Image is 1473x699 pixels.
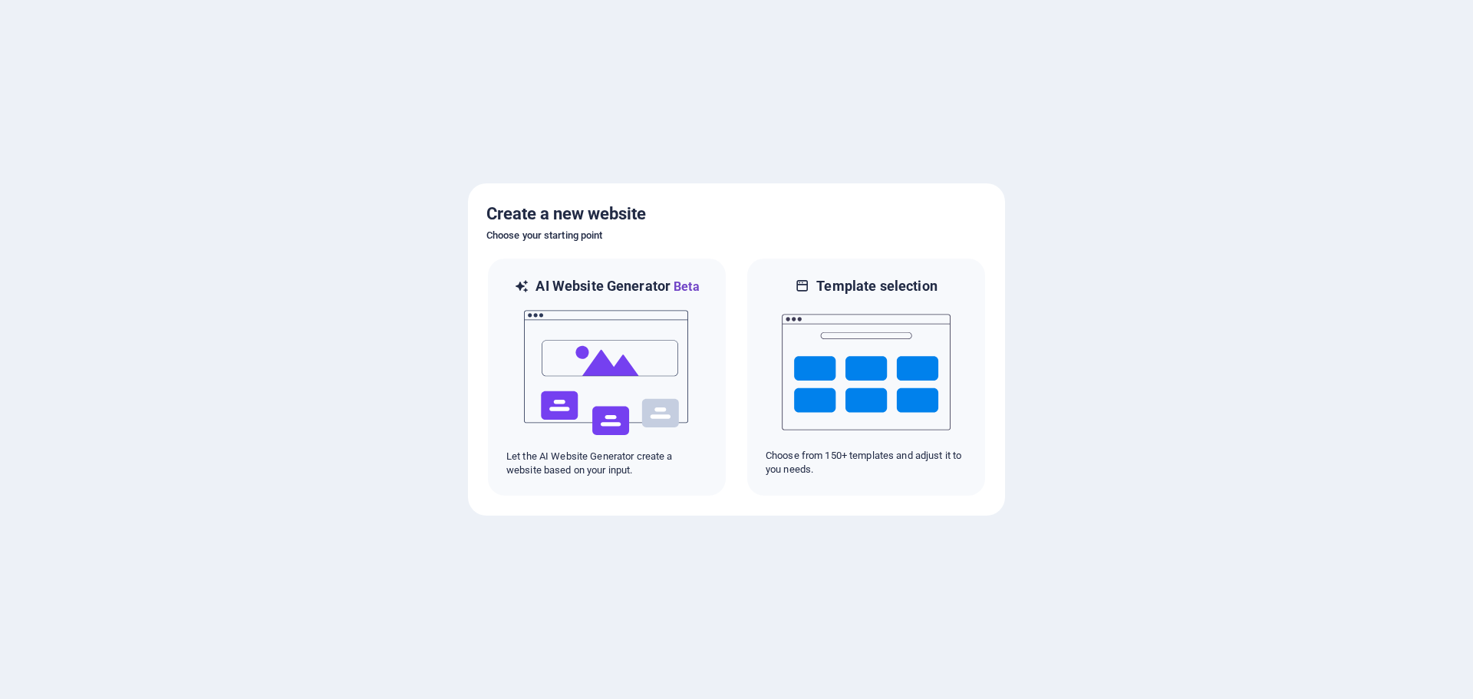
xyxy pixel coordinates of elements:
[766,449,967,476] p: Choose from 150+ templates and adjust it to you needs.
[506,450,707,477] p: Let the AI Website Generator create a website based on your input.
[486,257,727,497] div: AI Website GeneratorBetaaiLet the AI Website Generator create a website based on your input.
[522,296,691,450] img: ai
[486,226,987,245] h6: Choose your starting point
[535,277,699,296] h6: AI Website Generator
[486,202,987,226] h5: Create a new website
[671,279,700,294] span: Beta
[746,257,987,497] div: Template selectionChoose from 150+ templates and adjust it to you needs.
[816,277,937,295] h6: Template selection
